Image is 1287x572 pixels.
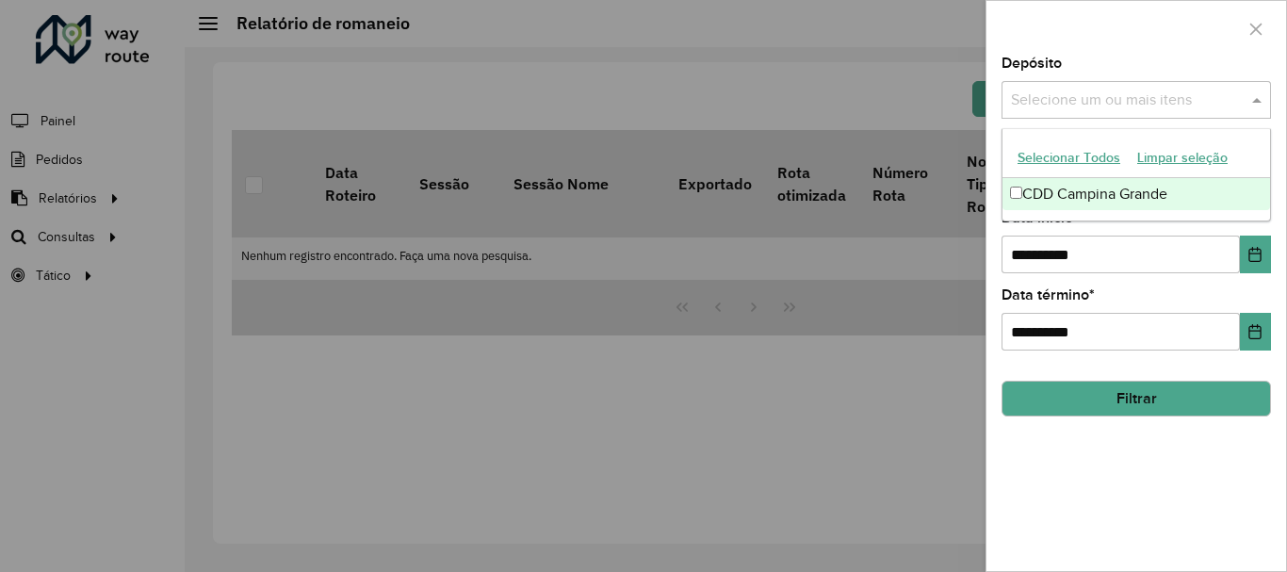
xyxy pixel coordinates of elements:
button: Limpar seleção [1129,143,1236,172]
label: Depósito [1002,52,1062,74]
button: Choose Date [1240,236,1271,273]
button: Filtrar [1002,381,1271,417]
button: Choose Date [1240,313,1271,351]
label: Data término [1002,284,1095,306]
ng-dropdown-panel: Options list [1002,128,1271,221]
div: CDD Campina Grande [1002,178,1270,210]
button: Selecionar Todos [1009,143,1129,172]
